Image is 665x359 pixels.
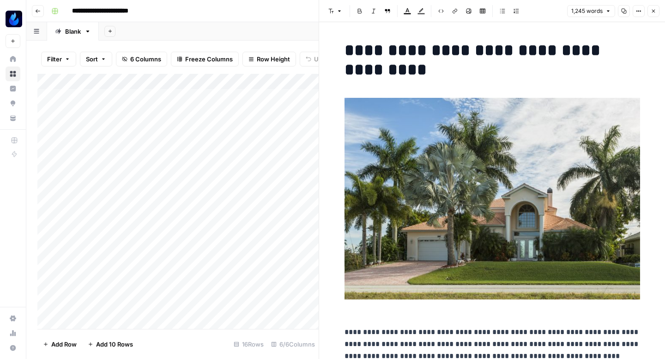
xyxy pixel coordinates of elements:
[6,11,22,27] img: AgentFire Content Logo
[300,52,336,66] button: Undo
[185,54,233,64] span: Freeze Columns
[171,52,239,66] button: Freeze Columns
[6,81,20,96] a: Insights
[96,340,133,349] span: Add 10 Rows
[47,22,99,41] a: Blank
[37,337,82,352] button: Add Row
[6,66,20,81] a: Browse
[242,52,296,66] button: Row Height
[51,340,77,349] span: Add Row
[80,52,112,66] button: Sort
[571,7,603,15] span: 1,245 words
[567,5,615,17] button: 1,245 words
[47,54,62,64] span: Filter
[86,54,98,64] span: Sort
[257,54,290,64] span: Row Height
[116,52,167,66] button: 6 Columns
[314,54,330,64] span: Undo
[6,341,20,355] button: Help + Support
[230,337,267,352] div: 16 Rows
[6,111,20,126] a: Your Data
[130,54,161,64] span: 6 Columns
[267,337,319,352] div: 6/6 Columns
[6,7,20,30] button: Workspace: AgentFire Content
[6,311,20,326] a: Settings
[82,337,139,352] button: Add 10 Rows
[6,96,20,111] a: Opportunities
[6,326,20,341] a: Usage
[65,27,81,36] div: Blank
[41,52,76,66] button: Filter
[6,52,20,66] a: Home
